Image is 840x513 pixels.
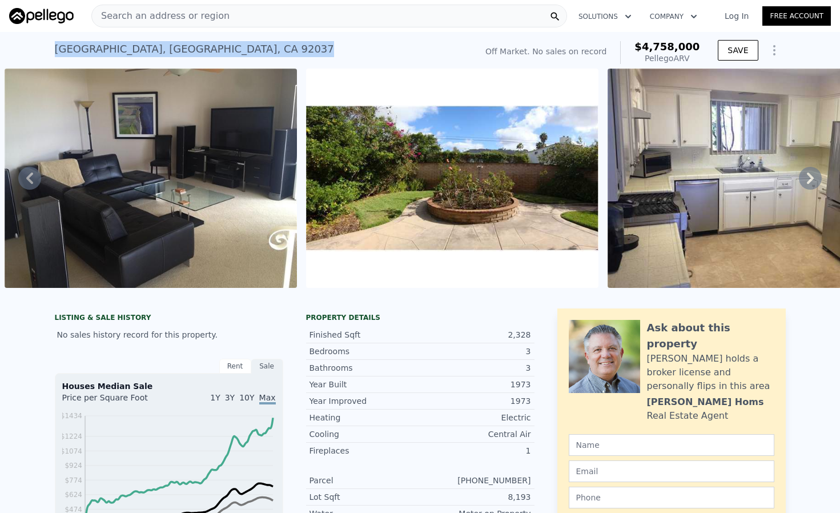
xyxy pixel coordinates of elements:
[569,434,774,456] input: Name
[310,362,420,374] div: Bathrooms
[60,432,82,440] tspan: $1224
[210,393,220,402] span: 1Y
[310,475,420,486] div: Parcel
[219,359,251,374] div: Rent
[65,462,82,470] tspan: $924
[420,346,531,357] div: 3
[55,324,283,345] div: No sales history record for this property.
[251,359,283,374] div: Sale
[60,447,82,455] tspan: $1074
[9,8,74,24] img: Pellego
[310,329,420,340] div: Finished Sqft
[92,9,230,23] span: Search an address or region
[647,320,774,352] div: Ask about this property
[55,41,334,57] div: [GEOGRAPHIC_DATA] , [GEOGRAPHIC_DATA] , CA 92037
[310,491,420,503] div: Lot Sqft
[634,53,700,64] div: Pellego ARV
[420,445,531,456] div: 1
[647,352,774,393] div: [PERSON_NAME] holds a broker license and personally flips in this area
[65,476,82,484] tspan: $774
[310,445,420,456] div: Fireplaces
[55,313,283,324] div: LISTING & SALE HISTORY
[310,412,420,423] div: Heating
[420,412,531,423] div: Electric
[259,393,276,404] span: Max
[420,491,531,503] div: 8,193
[569,6,641,27] button: Solutions
[569,487,774,508] input: Phone
[711,10,762,22] a: Log In
[65,491,82,499] tspan: $624
[5,69,297,288] img: Sale: null Parcel: 21851759
[310,428,420,440] div: Cooling
[310,379,420,390] div: Year Built
[420,379,531,390] div: 1973
[306,313,534,322] div: Property details
[420,329,531,340] div: 2,328
[569,460,774,482] input: Email
[62,392,169,410] div: Price per Square Foot
[485,46,606,57] div: Off Market. No sales on record
[647,409,729,423] div: Real Estate Agent
[634,41,700,53] span: $4,758,000
[420,362,531,374] div: 3
[310,346,420,357] div: Bedrooms
[420,395,531,407] div: 1973
[718,40,758,61] button: SAVE
[239,393,254,402] span: 10Y
[306,69,598,288] img: Sale: null Parcel: 21851759
[60,412,82,420] tspan: $1434
[763,39,786,62] button: Show Options
[420,475,531,486] div: [PHONE_NUMBER]
[225,393,235,402] span: 3Y
[420,428,531,440] div: Central Air
[641,6,706,27] button: Company
[762,6,831,26] a: Free Account
[310,395,420,407] div: Year Improved
[647,395,764,409] div: [PERSON_NAME] Homs
[62,380,276,392] div: Houses Median Sale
